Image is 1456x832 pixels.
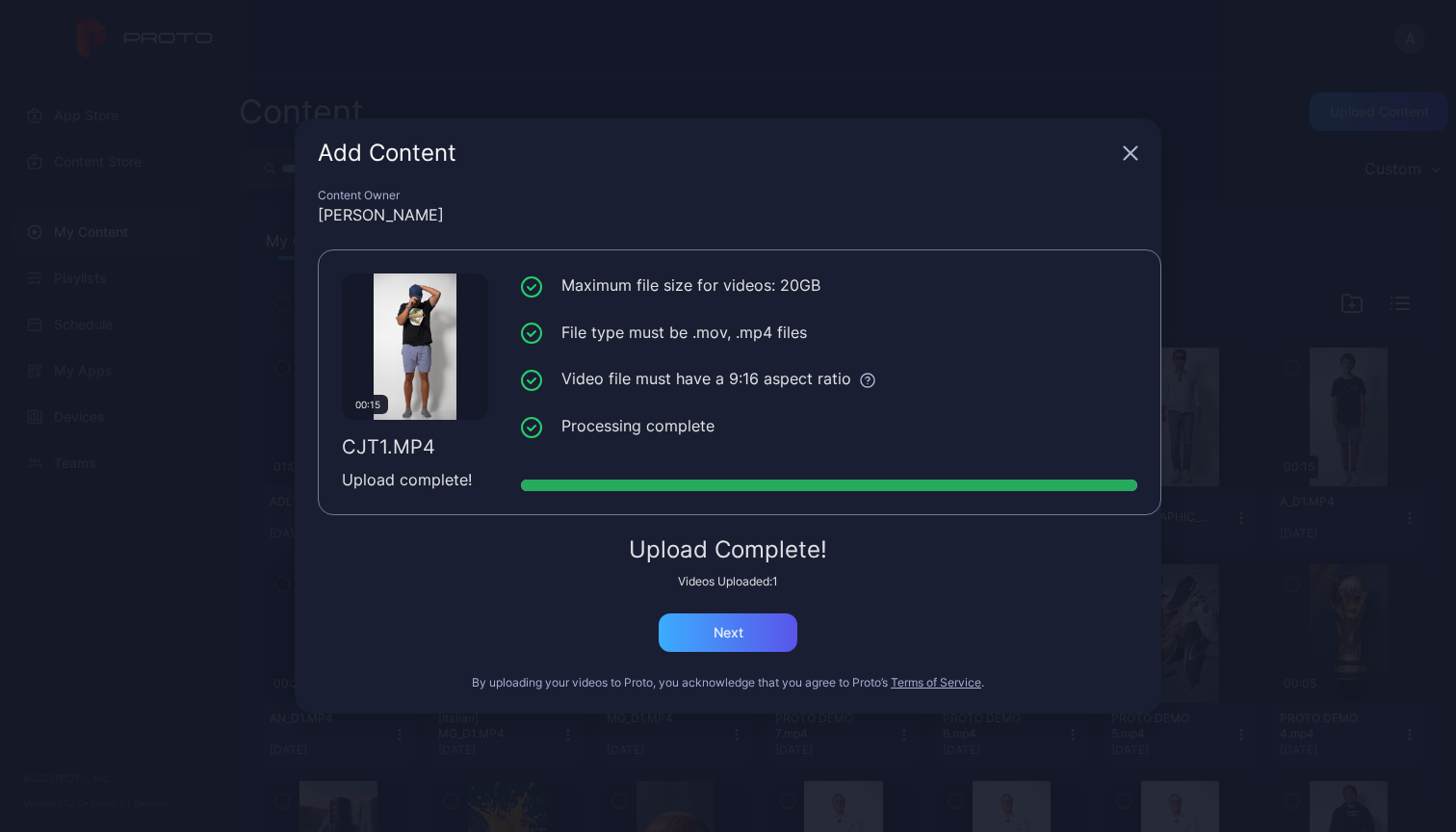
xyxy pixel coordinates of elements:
li: Maximum file size for videos: 20GB [521,273,1137,298]
div: Upload complete! [342,468,488,491]
div: 00:15 [348,395,388,414]
li: Processing complete [521,414,1137,438]
div: By uploading your videos to Proto, you acknowledge that you agree to Proto’s . [318,675,1138,690]
div: Videos Uploaded: 1 [318,574,1138,589]
div: CJT1.MP4 [342,435,488,458]
div: Next [714,625,743,640]
div: Add Content [318,142,1115,165]
div: Upload Complete! [318,538,1138,561]
button: Next [659,613,797,652]
button: Terms of Service [891,675,981,690]
div: [PERSON_NAME] [318,203,1138,226]
li: Video file must have a 9:16 aspect ratio [521,367,1137,391]
div: Content Owner [318,188,1138,203]
li: File type must be .mov, .mp4 files [521,321,1137,345]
